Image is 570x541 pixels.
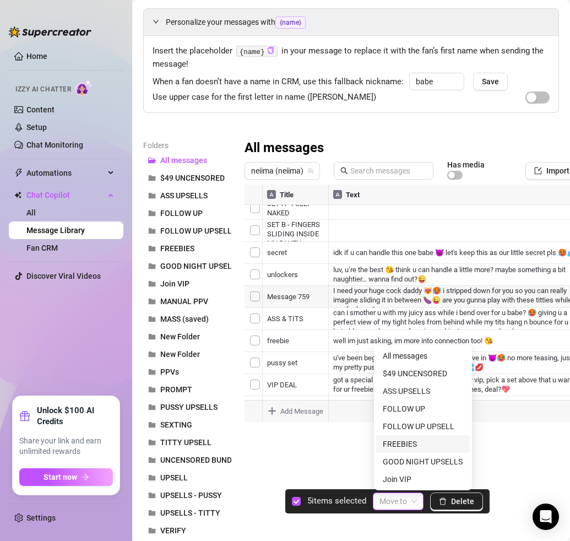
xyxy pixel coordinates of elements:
span: thunderbolt [14,169,23,177]
button: Click to Copy [267,47,274,55]
span: expanded [153,18,159,25]
span: MANUAL PPV [160,297,208,306]
div: FOLLOW UP UPSELL [383,420,463,432]
button: GOOD NIGHT UPSELLS [143,257,231,275]
span: Share your link and earn unlimited rewards [19,436,113,457]
button: Save [473,73,508,90]
span: folder [148,456,156,464]
a: Chat Monitoring [26,140,83,149]
span: SEXTING [160,420,192,429]
code: {name} [236,46,278,57]
span: New Folder [160,332,200,341]
span: folder [148,297,156,305]
div: ASS UPSELLS [376,382,470,400]
span: Automations [26,164,105,182]
div: Personalize your messages with{name} [144,9,558,35]
div: GOOD NIGHT UPSELLS [376,453,470,470]
button: New Folder [143,345,231,363]
div: FREEBIES [376,435,470,453]
input: Search messages [350,165,427,177]
button: PROMPT [143,381,231,398]
span: team [307,167,314,174]
span: Delete [451,497,474,506]
button: PUSSY UPSELLS [143,398,231,416]
img: Chat Copilot [14,191,21,199]
span: folder [148,245,156,252]
button: All messages [143,152,231,169]
span: folder [148,350,156,358]
span: Insert the placeholder in your message to replace it with the fan’s first name when sending the m... [153,45,550,71]
span: folder [148,439,156,446]
span: folder [148,280,156,288]
span: gift [19,410,30,421]
span: folder [148,192,156,199]
span: {name} [275,17,306,29]
span: PROMPT [160,385,192,394]
a: Setup [26,123,47,132]
article: Has media [447,161,485,168]
span: UPSELLS - TITTY [160,508,220,517]
button: UPSELLS - PUSSY [143,486,231,504]
button: UNCENSORED BUNDLE [143,451,231,469]
span: Import [546,166,569,175]
span: PUSSY UPSELLS [160,403,218,412]
span: MASS (saved) [160,315,209,323]
span: folder [148,262,156,270]
button: UPSELL [143,469,231,486]
span: UNCENSORED BUNDLE [160,456,241,464]
span: FOLLOW UP UPSELL [160,226,232,235]
span: Izzy AI Chatter [15,84,71,95]
div: FOLLOW UP [376,400,470,418]
button: $49 UNCENSORED [143,169,231,187]
a: All [26,208,36,217]
button: PPVs [143,363,231,381]
span: folder [148,315,156,323]
span: folder [148,403,156,411]
div: $49 UNCENSORED [383,367,463,380]
button: Start nowarrow-right [19,468,113,486]
a: Settings [26,513,56,522]
button: FOLLOW UP UPSELL [143,222,231,240]
span: folder [148,491,156,499]
span: folder [148,421,156,429]
div: Join VIP [376,470,470,488]
span: folder [148,227,156,235]
div: FOLLOW UP [383,403,463,415]
span: GOOD NIGHT UPSELLS [160,262,241,270]
span: import [534,167,542,175]
strong: Unlock $100 AI Credits [37,405,113,427]
button: Delete [430,493,483,510]
span: FREEBIES [160,244,194,253]
a: Fan CRM [26,244,58,252]
a: Content [26,105,55,114]
span: New Folder [160,350,200,359]
div: Join VIP [383,473,463,485]
span: Join VIP [160,279,189,288]
div: $49 UNCENSORED [376,365,470,382]
span: arrow-right [82,473,89,481]
span: search [340,167,348,175]
div: All messages [383,350,463,362]
h3: All messages [245,139,324,157]
span: folder [148,368,156,376]
span: folder [148,174,156,182]
button: New Folder [143,328,231,345]
button: MASS (saved) [143,310,231,328]
span: Personalize your messages with [166,16,550,29]
article: 5 items selected [307,495,366,508]
span: $49 UNCENSORED [160,174,225,182]
span: delete [439,497,447,505]
span: TITTY UPSELL [160,438,211,447]
div: ASS UPSELLS [383,385,463,397]
span: UPSELLS - PUSSY [160,491,222,500]
span: Start now [44,473,77,482]
button: SEXTING [143,416,231,434]
span: UPSELL [160,473,188,482]
span: VERIFY [160,526,186,535]
span: When a fan doesn’t have a name in CRM, use this fallback nickname: [153,75,404,89]
article: Folders [143,139,231,152]
span: Save [482,77,499,86]
a: Message Library [26,226,85,235]
button: FOLLOW UP [143,204,231,222]
button: TITTY UPSELL [143,434,231,451]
